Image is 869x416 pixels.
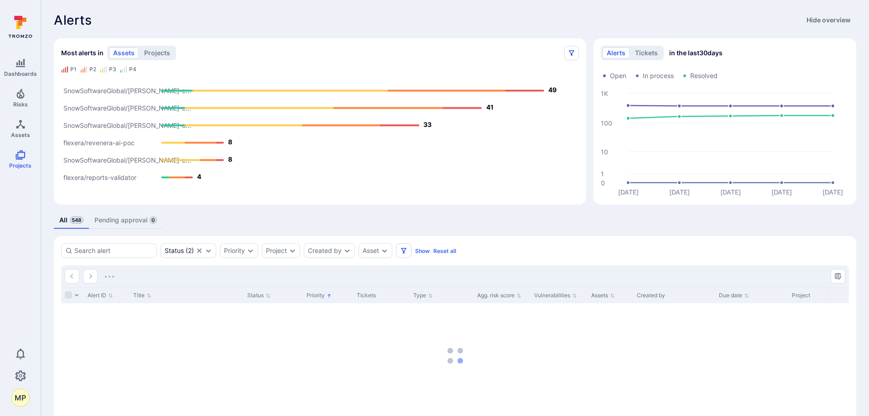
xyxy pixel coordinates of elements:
[413,292,433,299] button: Sort by Type
[603,47,630,58] button: alerts
[601,179,605,186] text: 0
[229,156,233,163] text: 8
[140,47,174,58] button: projects
[63,157,191,164] text: SnowSoftwareGlobal/[PERSON_NAME]-c...
[109,47,139,58] button: assets
[129,66,136,73] div: P4
[205,247,212,254] button: Expand dropdown
[150,216,157,224] span: 0
[89,212,162,229] a: Pending approval
[669,188,690,196] text: [DATE]
[11,132,30,138] span: Assets
[165,247,194,254] button: Status(2)
[54,13,92,27] h1: Alerts
[54,212,89,229] a: All
[720,188,741,196] text: [DATE]
[229,138,233,146] text: 8
[289,247,296,254] button: Expand dropdown
[266,247,287,254] button: Project
[65,291,72,299] span: Select all rows
[224,247,245,254] button: Priority
[690,71,718,80] span: Resolved
[477,292,521,299] button: Sort by Agg. risk score
[63,122,191,130] text: SnowSoftwareGlobal/[PERSON_NAME]-o...
[307,292,332,299] button: Sort by Priority
[610,71,626,80] span: Open
[247,247,254,254] button: Expand dropdown
[247,292,271,299] button: Sort by Status
[618,188,639,196] text: [DATE]
[669,48,723,58] span: in the last 30 days
[196,247,203,254] button: Clear selection
[61,77,579,191] svg: Alerts Bar
[593,38,856,205] div: Alerts/Tickets trend
[601,119,612,126] text: 100
[601,89,608,97] text: 1K
[822,188,843,196] text: [DATE]
[88,292,113,299] button: Sort by Alert ID
[601,147,608,155] text: 10
[54,212,856,229] div: alerts tabs
[396,243,411,258] button: Filters
[343,247,351,254] button: Expand dropdown
[4,70,37,77] span: Dashboards
[83,269,98,284] button: Go to the next page
[771,188,792,196] text: [DATE]
[534,292,577,299] button: Sort by Vulnerabilities
[11,389,30,407] button: MP
[601,169,604,177] text: 1
[831,269,845,284] button: Manage columns
[74,246,153,255] input: Search alert
[63,105,191,112] text: SnowSoftwareGlobal/[PERSON_NAME]-c...
[308,247,342,254] button: Created by
[719,292,749,299] button: Sort by Due date
[357,291,406,300] div: Tickets
[9,162,31,169] span: Projects
[109,66,116,73] div: P3
[548,86,557,94] text: 49
[63,139,135,147] text: flexera/revenera-ai-poc
[133,292,151,299] button: Sort by Title
[70,66,77,73] div: P1
[70,216,83,224] span: 548
[637,291,712,300] div: Created by
[11,389,30,407] div: Mark Paladino
[63,174,136,182] text: flexera/reports-validator
[161,243,216,258] div: open, in process
[61,48,104,58] span: Most alerts in
[486,104,494,111] text: 41
[643,71,674,80] span: In process
[631,47,662,58] button: tickets
[13,101,28,108] span: Risks
[63,87,191,95] text: SnowSoftwareGlobal/[PERSON_NAME]-c...
[433,247,456,254] button: Reset all
[423,121,432,129] text: 33
[801,13,856,27] button: Hide overview
[54,38,586,205] div: Most alerts
[415,247,430,254] button: Show
[327,291,332,300] p: Sorted by: Higher priority first
[89,66,96,73] div: P2
[165,247,184,254] div: Status
[165,247,194,254] div: ( 2 )
[105,276,114,278] img: Loading...
[381,247,388,254] button: Expand dropdown
[363,247,379,254] button: Asset
[198,173,202,181] text: 4
[591,292,615,299] button: Sort by Assets
[65,269,79,284] button: Go to the previous page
